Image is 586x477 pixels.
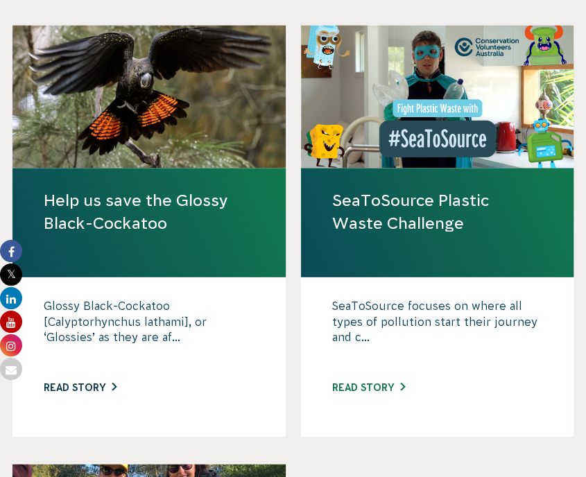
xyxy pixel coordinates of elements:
[332,298,543,367] p: SeaToSource focuses on where all types of pollution start their journey and c...
[44,189,255,234] a: Help us save the Glossy Black-Cockatoo
[44,298,255,367] p: Glossy Black-Cockatoo [Calyptorhynchus lathami], or ‘Glossies’ as they are af...
[332,189,543,234] a: SeaToSource Plastic Waste Challenge
[332,382,405,393] a: Read story
[44,382,117,393] a: Read story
